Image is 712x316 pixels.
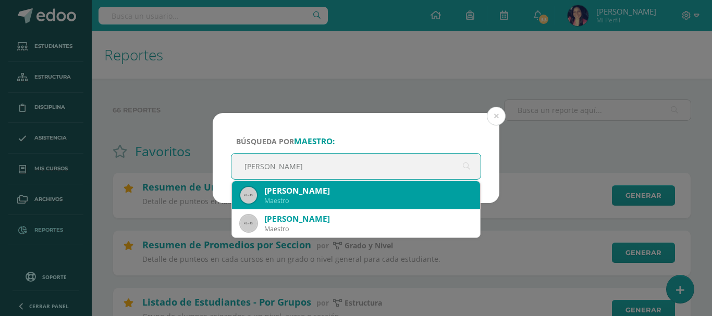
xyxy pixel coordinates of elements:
[240,187,257,204] img: 45x45
[487,107,506,125] button: Close (Esc)
[264,224,472,233] div: Maestro
[240,215,257,232] img: 45x45
[264,213,472,224] div: [PERSON_NAME]
[294,136,335,147] strong: maestro:
[264,196,472,205] div: Maestro
[236,136,335,146] span: Búsqueda por
[231,154,481,179] input: ej. Nicholas Alekzander, etc.
[264,185,472,196] div: [PERSON_NAME]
